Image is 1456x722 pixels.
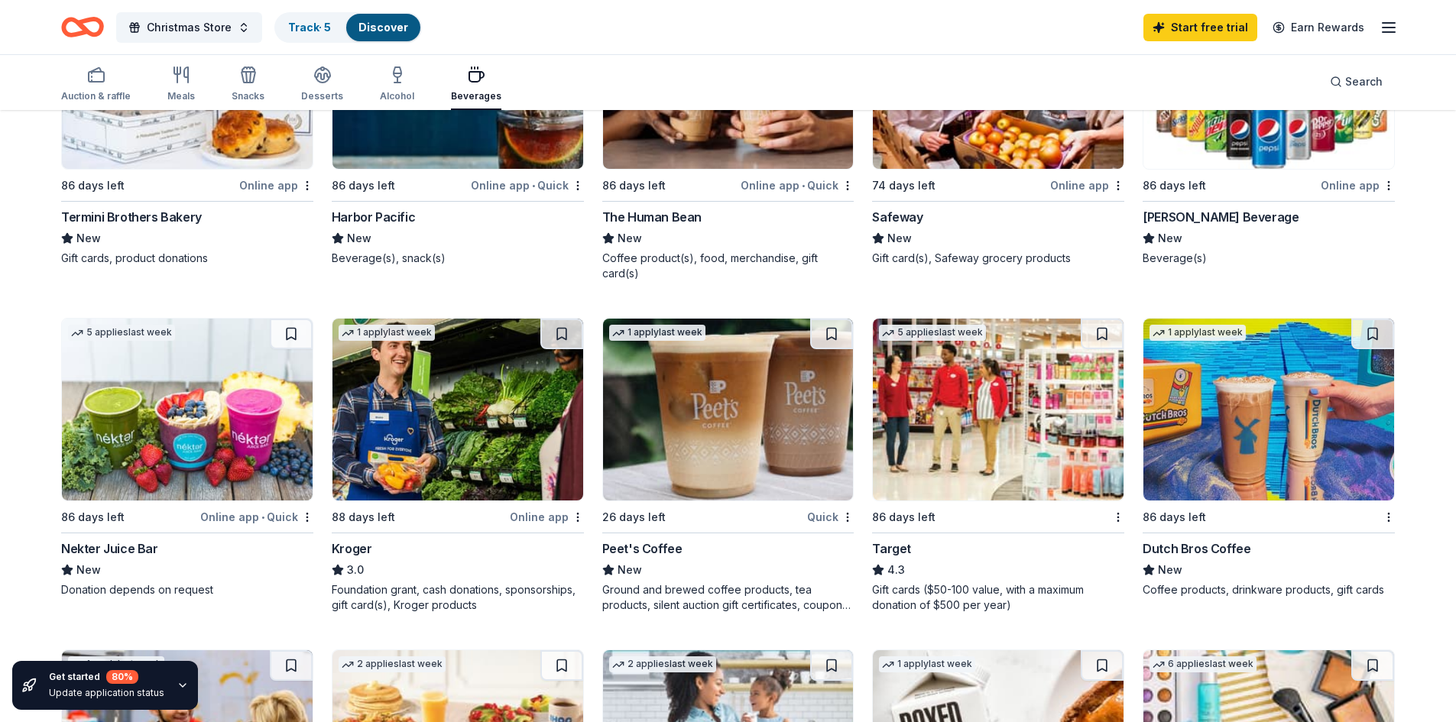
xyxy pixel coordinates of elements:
[288,21,331,34] a: Track· 5
[602,508,666,526] div: 26 days left
[1158,229,1182,248] span: New
[602,208,702,226] div: The Human Bean
[332,319,583,500] img: Image for Kroger
[61,582,313,597] div: Donation depends on request
[879,325,986,341] div: 5 applies last week
[274,12,422,43] button: Track· 5Discover
[61,208,202,226] div: Termini Brothers Bakery
[1321,176,1395,195] div: Online app
[61,508,125,526] div: 86 days left
[1150,325,1246,341] div: 1 apply last week
[602,318,854,613] a: Image for Peet's Coffee1 applylast week26 days leftQuickPeet's CoffeeNewGround and brewed coffee ...
[802,180,805,192] span: •
[347,229,371,248] span: New
[232,60,264,110] button: Snacks
[1158,561,1182,579] span: New
[232,90,264,102] div: Snacks
[510,507,584,526] div: Online app
[301,90,343,102] div: Desserts
[76,561,101,579] span: New
[61,176,125,195] div: 86 days left
[380,90,414,102] div: Alcohol
[602,582,854,613] div: Ground and brewed coffee products, tea products, silent auction gift certificates, coupons, merch...
[380,60,414,110] button: Alcohol
[358,21,408,34] a: Discover
[872,251,1124,266] div: Gift card(s), Safeway grocery products
[261,511,264,523] span: •
[49,687,164,699] div: Update application status
[332,176,395,195] div: 86 days left
[332,582,584,613] div: Foundation grant, cash donations, sponsorships, gift card(s), Kroger products
[451,90,501,102] div: Beverages
[603,319,854,500] img: Image for Peet's Coffee
[741,176,854,195] div: Online app Quick
[887,229,912,248] span: New
[1143,539,1250,558] div: Dutch Bros Coffee
[147,18,232,37] span: Christmas Store
[332,208,415,226] div: Harbor Pacific
[1263,14,1373,41] a: Earn Rewards
[116,12,262,43] button: Christmas Store
[887,561,905,579] span: 4.3
[872,176,936,195] div: 74 days left
[807,507,854,526] div: Quick
[301,60,343,110] button: Desserts
[879,656,975,672] div: 1 apply last week
[1050,176,1124,195] div: Online app
[602,251,854,281] div: Coffee product(s), food, merchandise, gift card(s)
[451,60,501,110] button: Beverages
[167,60,195,110] button: Meals
[1143,318,1395,597] a: Image for Dutch Bros Coffee1 applylast week86 days leftDutch Bros CoffeeNewCoffee products, drink...
[61,251,313,266] div: Gift cards, product donations
[1143,508,1206,526] div: 86 days left
[332,508,395,526] div: 88 days left
[339,325,435,341] div: 1 apply last week
[68,325,175,341] div: 5 applies last week
[872,318,1124,613] a: Image for Target5 applieslast week86 days leftTarget4.3Gift cards ($50-100 value, with a maximum ...
[167,90,195,102] div: Meals
[61,9,104,45] a: Home
[471,176,584,195] div: Online app Quick
[62,319,313,500] img: Image for Nekter Juice Bar
[1143,176,1206,195] div: 86 days left
[602,539,683,558] div: Peet's Coffee
[1345,73,1383,91] span: Search
[872,539,911,558] div: Target
[1143,319,1394,500] img: Image for Dutch Bros Coffee
[872,208,923,226] div: Safeway
[239,176,313,195] div: Online app
[609,656,716,672] div: 2 applies last week
[872,582,1124,613] div: Gift cards ($50-100 value, with a maximum donation of $500 per year)
[332,251,584,266] div: Beverage(s), snack(s)
[1318,66,1395,97] button: Search
[1150,656,1257,672] div: 6 applies last week
[1143,14,1257,41] a: Start free trial
[602,176,666,195] div: 86 days left
[61,318,313,597] a: Image for Nekter Juice Bar5 applieslast week86 days leftOnline app•QuickNekter Juice BarNewDonati...
[618,561,642,579] span: New
[332,318,584,613] a: Image for Kroger1 applylast week88 days leftOnline appKroger3.0Foundation grant, cash donations, ...
[200,507,313,526] div: Online app Quick
[873,319,1124,500] img: Image for Target
[76,229,101,248] span: New
[872,508,936,526] div: 86 days left
[339,656,446,672] div: 2 applies last week
[106,670,138,684] div: 80 %
[1143,251,1395,266] div: Beverage(s)
[1143,208,1299,226] div: [PERSON_NAME] Beverage
[61,60,131,110] button: Auction & raffle
[609,325,705,341] div: 1 apply last week
[532,180,535,192] span: •
[1143,582,1395,597] div: Coffee products, drinkware products, gift cards
[61,539,158,558] div: Nekter Juice Bar
[618,229,642,248] span: New
[61,90,131,102] div: Auction & raffle
[49,670,164,684] div: Get started
[347,561,364,579] span: 3.0
[332,539,372,558] div: Kroger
